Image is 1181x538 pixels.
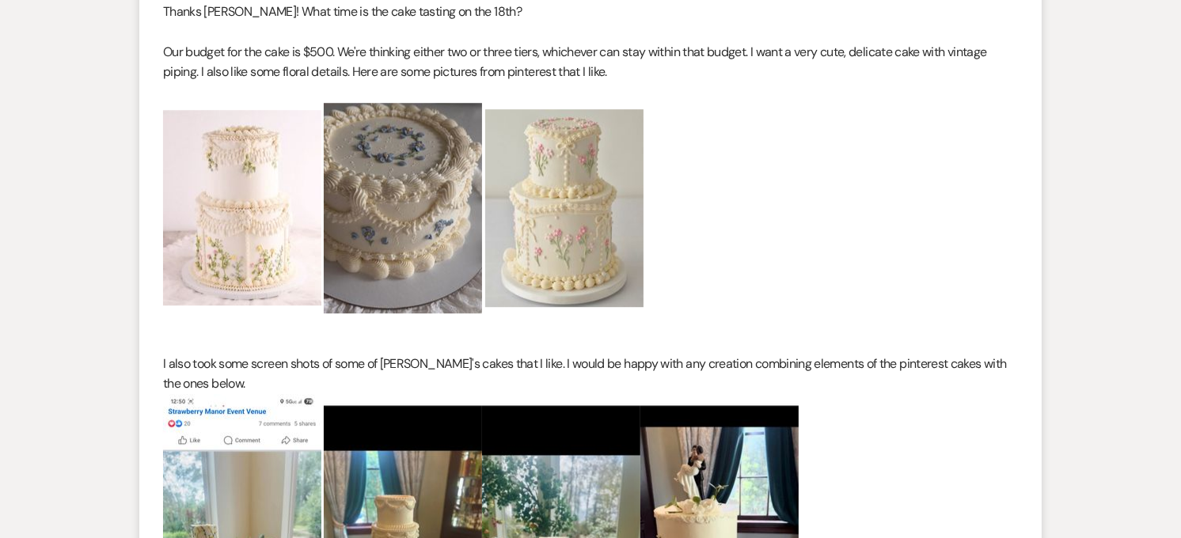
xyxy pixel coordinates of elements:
[163,42,1018,82] p: Our budget for the cake is $500. We're thinking either two or three tiers, whichever can stay wit...
[163,2,1018,22] p: Thanks [PERSON_NAME]! What time is the cake tasting on the 18th?
[163,354,1018,394] p: I also took some screen shots of some of [PERSON_NAME]'s cakes that I like. I would be happy with...
[324,103,482,313] img: 1000007377.jpg
[163,110,321,305] img: 1000007378.jpg
[485,109,644,307] img: 1000007376.jpg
